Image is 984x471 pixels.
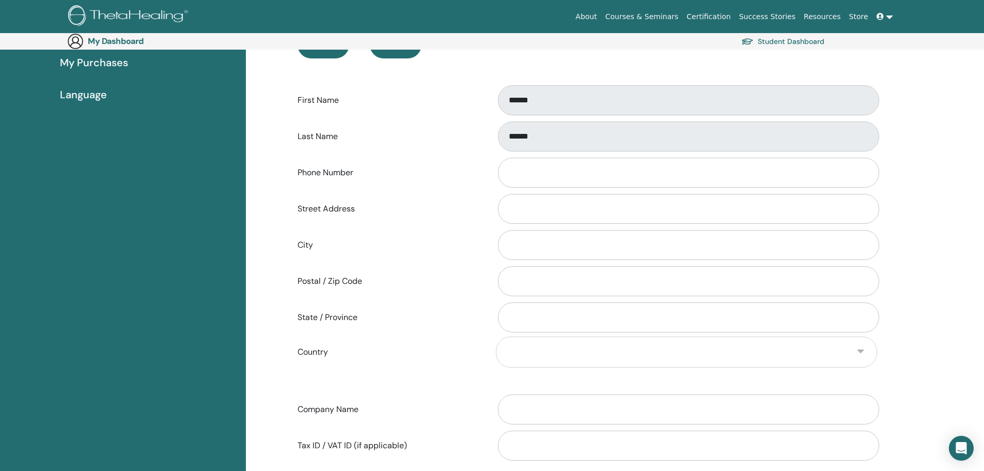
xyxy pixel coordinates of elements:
[601,7,683,26] a: Courses & Seminars
[290,271,488,291] label: Postal / Zip Code
[290,342,488,362] label: Country
[949,436,974,461] div: Open Intercom Messenger
[290,163,488,183] label: Phone Number
[845,7,872,26] a: Store
[735,7,800,26] a: Success Stories
[60,55,128,70] span: My Purchases
[290,235,488,255] label: City
[88,36,191,46] h3: My Dashboard
[571,7,601,26] a: About
[290,127,488,146] label: Last Name
[741,34,824,49] a: Student Dashboard
[290,400,488,419] label: Company Name
[290,199,488,219] label: Street Address
[60,87,107,102] span: Language
[290,90,488,110] label: First Name
[68,5,192,28] img: logo.png
[67,33,84,50] img: generic-user-icon.jpg
[800,7,845,26] a: Resources
[741,37,754,46] img: graduation-cap.svg
[290,436,488,455] label: Tax ID / VAT ID (if applicable)
[290,308,488,327] label: State / Province
[682,7,735,26] a: Certification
